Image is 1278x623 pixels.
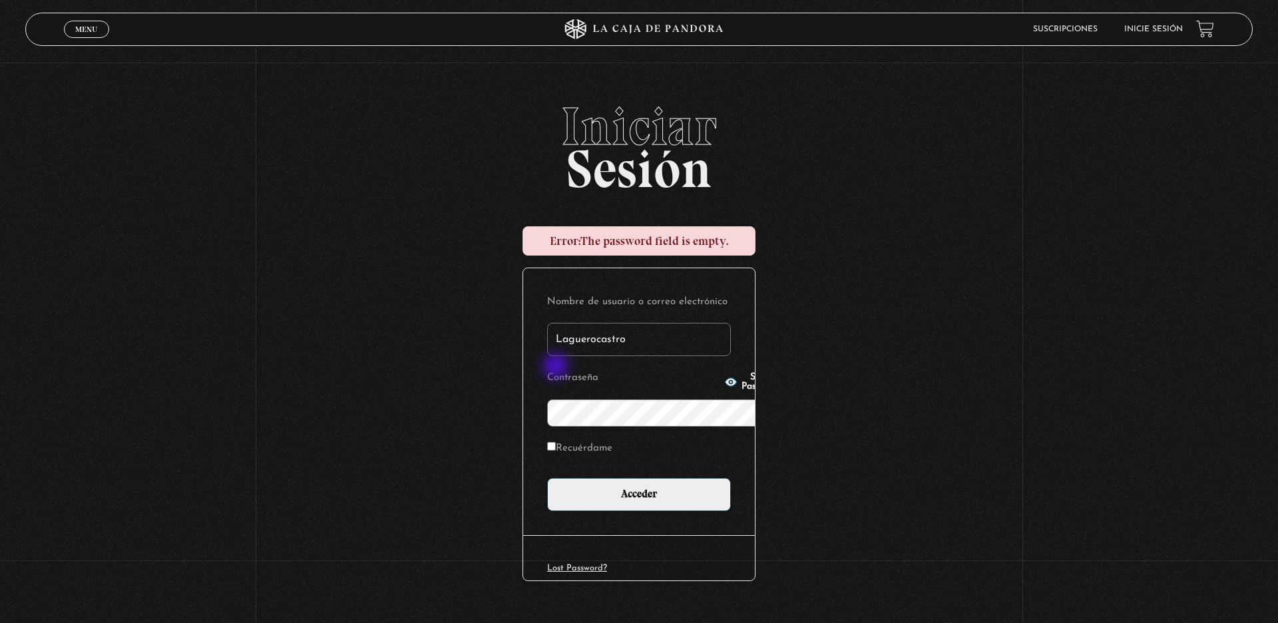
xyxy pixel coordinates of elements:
[547,442,556,451] input: Recuérdame
[550,234,580,248] strong: Error:
[25,100,1252,153] span: Iniciar
[1033,25,1098,33] a: Suscripciones
[71,37,103,46] span: Cerrar
[742,373,780,391] span: Show Password
[25,100,1252,185] h2: Sesión
[547,368,720,389] label: Contraseña
[523,226,755,256] div: The password field is empty.
[547,564,607,572] a: Lost Password?
[1124,25,1183,33] a: Inicie sesión
[547,439,612,459] label: Recuérdame
[724,373,780,391] button: Show Password
[1196,20,1214,38] a: View your shopping cart
[547,292,731,313] label: Nombre de usuario o correo electrónico
[75,25,97,33] span: Menu
[547,478,731,511] input: Acceder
